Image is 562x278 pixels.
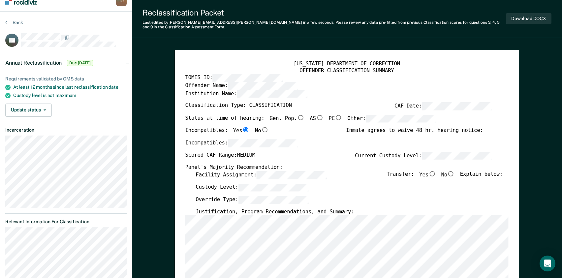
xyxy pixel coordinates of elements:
label: Yes [233,127,250,135]
div: Transfer: Explain below: [387,171,503,183]
input: No [447,171,455,176]
span: date [109,84,118,90]
label: Scored CAF Range: MEDIUM [185,152,255,160]
div: Last edited by [PERSON_NAME][EMAIL_ADDRESS][PERSON_NAME][DOMAIN_NAME] . Please review any data pr... [142,20,506,30]
div: Custody level is not [13,93,127,98]
input: No [261,127,269,133]
label: TOMIS ID: [185,74,283,82]
label: CAF Date: [394,102,492,110]
div: Reclassification Packet [142,8,506,17]
input: Yes [242,127,250,133]
input: Other: [366,115,436,123]
input: Gen. Pop. [297,115,305,120]
span: maximum [55,93,76,98]
label: Custody Level: [196,183,309,191]
input: AS [316,115,324,120]
div: Open Intercom Messenger [540,256,555,271]
div: [US_STATE] DEPARTMENT OF CORRECTION [185,60,509,67]
input: PC [335,115,342,120]
label: Yes [420,171,436,179]
input: Current Custody Level: [422,152,492,160]
div: Inmate agrees to waive 48 hr. hearing notice: __ [346,127,492,139]
div: At least 12 months since last reclassification [13,84,127,90]
button: Download DOCX [506,13,551,24]
div: Requirements validated by OMS data [5,76,127,82]
label: Current Custody Level: [355,152,492,160]
input: Offender Name: [228,82,298,90]
label: Facility Assignment: [196,171,327,179]
input: Facility Assignment: [257,171,327,179]
input: TOMIS ID: [213,74,283,82]
input: Institution Name: [237,90,307,98]
label: Offender Name: [185,82,298,90]
label: Gen. Pop. [270,115,305,123]
input: Incompatibles: [228,139,298,147]
button: Back [5,19,23,25]
dt: Relevant Information For Classification [5,219,127,225]
div: Incompatibles: [185,127,269,139]
label: No [255,127,268,135]
div: Status at time of hearing: [185,115,436,127]
span: Due [DATE] [67,60,93,66]
label: Justification, Program Recommendations, and Summary: [196,208,354,215]
input: Override Type: [238,196,309,204]
label: AS [310,115,324,123]
input: CAF Date: [422,102,492,110]
div: OFFENDER CLASSIFICATION SUMMARY [185,67,509,74]
label: No [441,171,455,179]
span: in a few seconds [303,20,333,25]
label: Incompatibles: [185,139,298,147]
span: Annual Reclassification [5,60,62,66]
div: Panel's Majority Recommendation: [185,164,492,171]
label: PC [329,115,342,123]
button: Update status [5,104,52,117]
label: Other: [348,115,436,123]
label: Override Type: [196,196,309,204]
input: Yes [428,171,436,176]
dt: Incarceration [5,127,127,133]
input: Custody Level: [238,183,309,191]
label: Institution Name: [185,90,307,98]
label: Classification Type: CLASSIFICATION [185,102,292,110]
